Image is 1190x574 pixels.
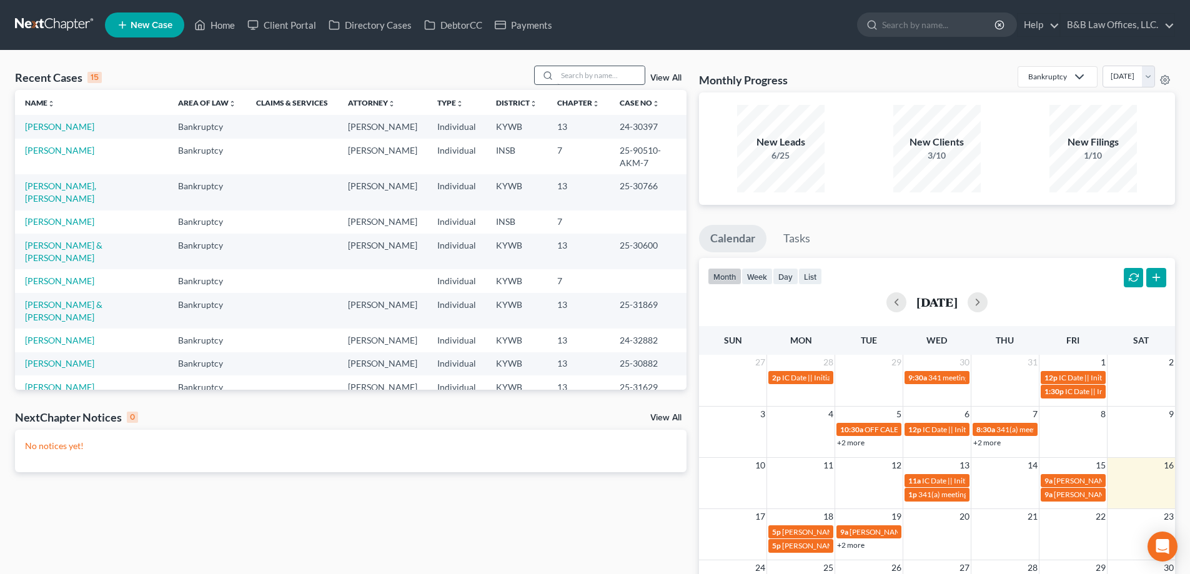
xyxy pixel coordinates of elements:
[427,139,486,174] td: Individual
[1031,407,1039,422] span: 7
[437,98,464,107] a: Typeunfold_more
[25,382,94,392] a: [PERSON_NAME]
[610,139,687,174] td: 25-90510-AKM-7
[427,269,486,292] td: Individual
[1099,355,1107,370] span: 1
[486,375,547,398] td: KYWB
[754,355,766,370] span: 27
[1163,509,1175,524] span: 23
[996,335,1014,345] span: Thu
[865,425,1017,434] span: OFF CALENDAR hearing for [PERSON_NAME]
[168,375,246,398] td: Bankruptcy
[699,72,788,87] h3: Monthly Progress
[557,66,645,84] input: Search by name...
[850,527,1029,537] span: [PERSON_NAME] (7) Last day to file claims 8/18/20258
[547,115,610,138] td: 13
[486,329,547,352] td: KYWB
[547,210,610,234] td: 7
[530,100,537,107] i: unfold_more
[1049,135,1137,149] div: New Filings
[25,335,94,345] a: [PERSON_NAME]
[486,139,547,174] td: INSB
[547,352,610,375] td: 13
[25,98,55,107] a: Nameunfold_more
[837,438,865,447] a: +2 more
[1066,335,1079,345] span: Fri
[388,100,395,107] i: unfold_more
[547,269,610,292] td: 7
[798,268,822,285] button: list
[338,115,427,138] td: [PERSON_NAME]
[486,352,547,375] td: KYWB
[996,425,1117,434] span: 341(a) meeting for [PERSON_NAME]
[188,14,241,36] a: Home
[840,527,848,537] span: 9a
[427,234,486,269] td: Individual
[861,335,877,345] span: Tue
[15,410,138,425] div: NextChapter Notices
[890,509,903,524] span: 19
[922,476,1121,485] span: IC Date || Initial interview & client setup for [PERSON_NAME]
[1026,355,1039,370] span: 31
[486,174,547,210] td: KYWB
[650,74,682,82] a: View All
[25,240,102,263] a: [PERSON_NAME] & [PERSON_NAME]
[822,458,835,473] span: 11
[427,375,486,398] td: Individual
[1044,476,1053,485] span: 9a
[427,293,486,329] td: Individual
[25,181,96,204] a: [PERSON_NAME], [PERSON_NAME]
[782,541,1030,550] span: [PERSON_NAME] Last day to oppose discharge or dischargeability is [DATE].
[168,234,246,269] td: Bankruptcy
[958,458,971,473] span: 13
[754,509,766,524] span: 17
[178,98,236,107] a: Area of Lawunfold_more
[908,425,921,434] span: 12p
[486,269,547,292] td: KYWB
[737,149,825,162] div: 6/25
[25,299,102,322] a: [PERSON_NAME] & [PERSON_NAME]
[338,329,427,352] td: [PERSON_NAME]
[610,174,687,210] td: 25-30766
[1026,509,1039,524] span: 21
[427,329,486,352] td: Individual
[1018,14,1059,36] a: Help
[650,413,682,422] a: View All
[772,225,821,252] a: Tasks
[338,352,427,375] td: [PERSON_NAME]
[456,100,464,107] i: unfold_more
[322,14,418,36] a: Directory Cases
[737,135,825,149] div: New Leads
[822,509,835,524] span: 18
[427,115,486,138] td: Individual
[973,438,1001,447] a: +2 more
[1099,407,1107,422] span: 8
[926,335,947,345] span: Wed
[918,490,1039,499] span: 341(a) meeting for [PERSON_NAME]
[890,458,903,473] span: 12
[496,98,537,107] a: Districtunfold_more
[486,234,547,269] td: KYWB
[418,14,488,36] a: DebtorCC
[840,425,863,434] span: 10:30a
[699,225,766,252] a: Calendar
[822,355,835,370] span: 28
[1061,14,1174,36] a: B&B Law Offices, LLC.
[168,139,246,174] td: Bankruptcy
[87,72,102,83] div: 15
[923,425,1121,434] span: IC Date || Initial interview & client setup for [PERSON_NAME]
[338,375,427,398] td: [PERSON_NAME]
[168,329,246,352] td: Bankruptcy
[229,100,236,107] i: unfold_more
[958,355,971,370] span: 30
[773,268,798,285] button: day
[976,425,995,434] span: 8:30a
[724,335,742,345] span: Sun
[47,100,55,107] i: unfold_more
[1044,387,1064,396] span: 1:30p
[547,139,610,174] td: 7
[1044,373,1058,382] span: 12p
[547,329,610,352] td: 13
[246,90,338,115] th: Claims & Services
[25,440,677,452] p: No notices yet!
